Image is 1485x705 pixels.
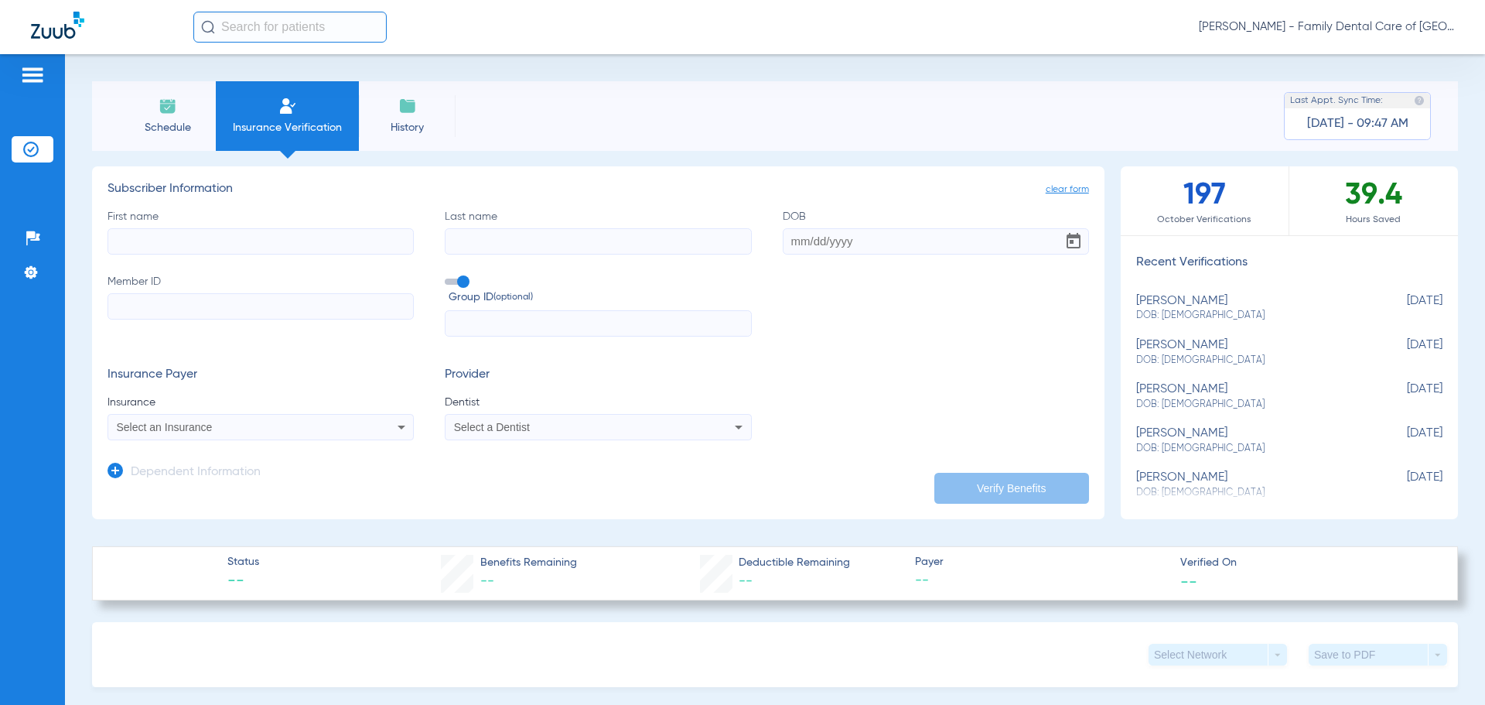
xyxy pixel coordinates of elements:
span: -- [1180,573,1197,589]
span: Select an Insurance [117,421,213,433]
input: DOBOpen calendar [783,228,1089,255]
input: First name [108,228,414,255]
span: Dentist [445,395,751,410]
button: Open calendar [1058,226,1089,257]
span: Hours Saved [1289,212,1458,228]
span: Schedule [131,120,204,135]
span: [DATE] [1365,338,1442,367]
h3: Provider [445,368,751,383]
span: DOB: [DEMOGRAPHIC_DATA] [1136,354,1365,368]
span: October Verifications [1121,212,1289,228]
span: Insurance [108,395,414,410]
img: Search Icon [201,20,215,34]
span: History [370,120,444,135]
span: [PERSON_NAME] - Family Dental Care of [GEOGRAPHIC_DATA] [1199,19,1454,35]
button: Verify Benefits [934,473,1089,504]
label: DOB [783,209,1089,255]
h3: Recent Verifications [1121,255,1458,271]
img: Manual Insurance Verification [278,97,297,115]
span: Status [227,554,259,570]
span: [DATE] [1365,471,1442,499]
span: -- [227,571,259,593]
div: [PERSON_NAME] [1136,426,1365,455]
img: Schedule [159,97,177,115]
div: [PERSON_NAME] [1136,338,1365,367]
label: First name [108,209,414,255]
span: [DATE] - 09:47 AM [1307,116,1408,132]
label: Member ID [108,274,414,337]
span: [DATE] [1365,382,1442,411]
div: 39.4 [1289,166,1458,235]
small: (optional) [493,289,533,306]
div: [PERSON_NAME] [1136,382,1365,411]
input: Member ID [108,293,414,320]
span: Group ID [449,289,751,306]
span: [DATE] [1365,294,1442,323]
img: Zuub Logo [31,12,84,39]
span: DOB: [DEMOGRAPHIC_DATA] [1136,398,1365,412]
span: Payer [915,554,1167,570]
img: last sync help info [1414,95,1425,106]
div: 197 [1121,166,1289,235]
span: Deductible Remaining [739,555,850,571]
span: Insurance Verification [227,120,347,135]
span: Verified On [1180,555,1432,571]
div: [PERSON_NAME] [1136,294,1365,323]
img: History [398,97,417,115]
img: hamburger-icon [20,66,45,84]
span: -- [915,571,1167,590]
h3: Dependent Information [131,465,261,481]
span: -- [480,574,494,588]
span: [DATE] [1365,426,1442,455]
span: Last Appt. Sync Time: [1290,93,1383,108]
input: Search for patients [193,12,387,43]
h3: Insurance Payer [108,368,414,383]
div: [PERSON_NAME] [1136,471,1365,499]
span: clear form [1046,182,1089,197]
label: Last name [445,209,751,255]
span: Select a Dentist [454,421,530,433]
span: Benefits Remaining [480,555,577,571]
span: DOB: [DEMOGRAPHIC_DATA] [1136,309,1365,323]
span: DOB: [DEMOGRAPHIC_DATA] [1136,442,1365,456]
input: Last name [445,228,751,255]
h3: Subscriber Information [108,182,1089,197]
span: -- [739,574,753,588]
